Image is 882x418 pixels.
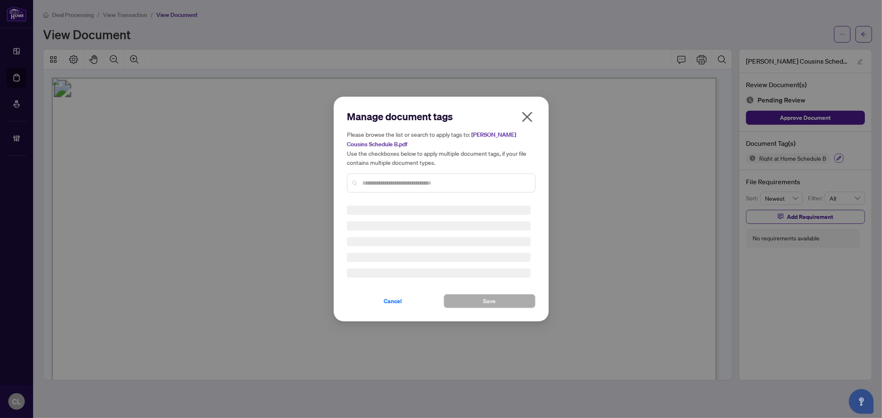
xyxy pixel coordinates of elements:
[384,294,402,308] span: Cancel
[849,389,874,414] button: Open asap
[347,131,516,148] span: [PERSON_NAME] Cousins Schedule B.pdf
[521,110,534,123] span: close
[347,130,535,167] h5: Please browse the list or search to apply tags to: Use the checkboxes below to apply multiple doc...
[347,294,439,308] button: Cancel
[444,294,535,308] button: Save
[347,110,535,123] h2: Manage document tags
